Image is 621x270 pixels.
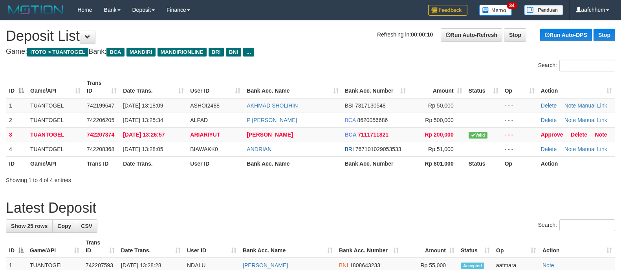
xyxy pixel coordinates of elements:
th: Bank Acc. Number [342,156,409,171]
td: TUANTOGEL [27,127,84,142]
td: TUANTOGEL [27,142,84,156]
span: BCA [345,131,357,138]
span: Accepted [461,263,484,269]
a: Delete [541,146,557,152]
td: - - - [502,98,538,113]
th: Action: activate to sort column ascending [539,235,615,258]
h4: Game: Bank: [6,48,615,56]
span: 742208368 [87,146,114,152]
span: Rp 200,000 [425,131,454,138]
strong: 00:00:10 [411,31,433,38]
span: ALPAD [190,117,208,123]
th: Bank Acc. Number: activate to sort column ascending [342,76,409,98]
a: Run Auto-Refresh [441,28,502,42]
a: Stop [594,29,615,41]
span: Copy 767101029053533 to clipboard [355,146,401,152]
th: Status [465,156,502,171]
th: Amount: activate to sort column ascending [409,76,465,98]
input: Search: [559,219,615,231]
a: Manual Link [577,146,607,152]
span: Rp 500,000 [425,117,453,123]
span: [DATE] 13:25:34 [123,117,163,123]
span: BSI [345,102,354,109]
th: User ID [187,156,244,171]
a: Delete [541,102,557,109]
span: Copy 7111711821 to clipboard [358,131,388,138]
th: Status: activate to sort column ascending [458,235,493,258]
a: Approve [541,131,563,138]
img: MOTION_logo.png [6,4,66,16]
th: Op: activate to sort column ascending [493,235,539,258]
th: Trans ID: activate to sort column ascending [82,235,118,258]
a: AKHMAD SHOLIHIN [247,102,298,109]
span: Rp 51,000 [428,146,454,152]
a: Show 25 rows [6,219,53,233]
td: - - - [502,127,538,142]
span: MANDIRIONLINE [158,48,207,57]
img: panduan.png [524,5,563,15]
td: TUANTOGEL [27,98,84,113]
th: Game/API: activate to sort column ascending [27,235,82,258]
td: 1 [6,98,27,113]
span: ITOTO > TUANTOGEL [27,48,88,57]
div: Showing 1 to 4 of 4 entries [6,173,253,184]
a: Stop [504,28,526,42]
th: ID: activate to sort column descending [6,235,27,258]
span: 742199647 [87,102,114,109]
h1: Latest Deposit [6,200,615,216]
td: - - - [502,142,538,156]
span: MANDIRI [126,48,156,57]
th: Status: activate to sort column ascending [465,76,502,98]
span: CSV [81,223,92,229]
span: [DATE] 13:18:09 [123,102,163,109]
th: Rp 801.000 [409,156,465,171]
th: ID [6,156,27,171]
a: Delete [541,117,557,123]
th: User ID: activate to sort column ascending [184,235,240,258]
th: Game/API [27,156,84,171]
td: 4 [6,142,27,156]
a: Run Auto-DPS [540,29,592,41]
th: Action: activate to sort column ascending [538,76,615,98]
span: Copy 7317130548 to clipboard [355,102,386,109]
th: Bank Acc. Name: activate to sort column ascending [244,76,341,98]
input: Search: [559,60,615,71]
span: 742207374 [87,131,114,138]
th: Amount: activate to sort column ascending [402,235,458,258]
a: Note [542,262,554,268]
span: Refreshing in: [377,31,433,38]
a: Copy [52,219,76,233]
span: Copy [57,223,71,229]
th: Trans ID [84,156,120,171]
span: Rp 50,000 [428,102,454,109]
th: Action [538,156,615,171]
td: TUANTOGEL [27,113,84,127]
span: ASHOI2488 [190,102,220,109]
a: [PERSON_NAME] [247,131,293,138]
span: BRI [209,48,224,57]
a: CSV [76,219,97,233]
span: BNI [339,262,348,268]
a: Note [564,102,576,109]
span: BNI [226,48,241,57]
span: BCA [345,117,356,123]
a: [PERSON_NAME] [243,262,288,268]
label: Search: [538,219,615,231]
td: - - - [502,113,538,127]
a: Manual Link [577,117,607,123]
span: [DATE] 13:28:05 [123,146,163,152]
th: Bank Acc. Name [244,156,341,171]
th: Date Trans.: activate to sort column ascending [118,235,184,258]
span: BCA [106,48,124,57]
span: BIAWAKK0 [190,146,218,152]
span: 742206205 [87,117,114,123]
a: Note [564,146,576,152]
a: ANDRIAN [247,146,271,152]
span: ... [243,48,254,57]
th: ID: activate to sort column descending [6,76,27,98]
span: [DATE] 13:26:57 [123,131,165,138]
a: Delete [571,131,587,138]
th: Trans ID: activate to sort column ascending [84,76,120,98]
img: Button%20Memo.svg [479,5,512,16]
a: Note [595,131,607,138]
